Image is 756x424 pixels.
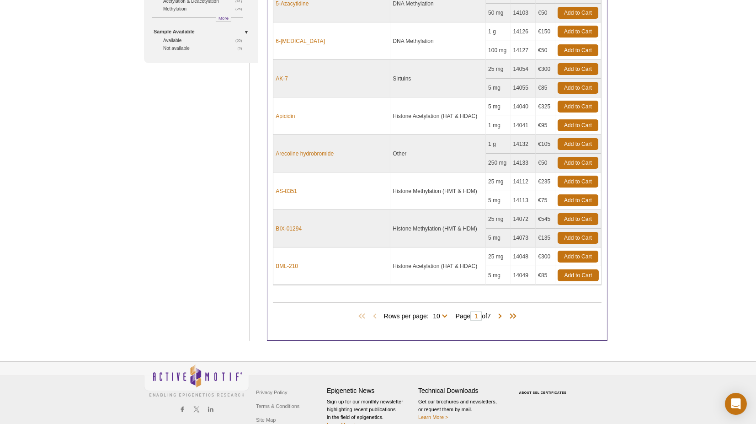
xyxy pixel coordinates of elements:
td: 1 mg [486,116,511,135]
td: 5 mg [486,79,511,97]
td: €85 [536,266,555,285]
td: Sirtuins [390,60,486,97]
a: ABOUT SSL CERTIFICATES [519,391,567,394]
td: €50 [536,41,555,60]
a: Apicidin [276,112,295,120]
td: 14048 [511,247,536,266]
a: Add to Cart [558,232,598,244]
td: 1 g [486,22,511,41]
a: Add to Cart [558,44,598,56]
td: 14126 [511,22,536,41]
span: More [218,14,229,22]
div: Open Intercom Messenger [725,393,747,415]
span: Next Page [495,312,505,321]
td: €85 [536,79,555,97]
a: Add to Cart [558,213,598,225]
a: Privacy Policy [254,386,289,399]
td: 14127 [511,41,536,60]
span: (65) [235,37,247,44]
td: €300 [536,247,555,266]
td: DNA Methylation [390,22,486,60]
td: 14133 [511,154,536,172]
img: Active Motif, [144,362,249,399]
a: Add to Cart [558,176,598,188]
td: 5 mg [486,266,511,285]
td: 14041 [511,116,536,135]
h2: Products (68) [273,302,602,303]
td: 14103 [511,4,536,22]
td: Histone Methylation (HMT & HDM) [390,172,486,210]
a: Add to Cart [558,26,598,38]
a: BML-210 [276,262,298,270]
td: 14113 [511,191,536,210]
td: 5 mg [486,97,511,116]
td: Histone Acetylation (HAT & HDAC) [390,97,486,135]
td: 250 mg [486,154,511,172]
a: Add to Cart [558,269,599,281]
td: 25 mg [486,210,511,229]
td: 25 mg [486,60,511,79]
td: €105 [536,135,555,154]
a: Add to Cart [558,82,598,94]
td: €545 [536,210,555,229]
td: 100 mg [486,41,511,60]
span: Previous Page [370,312,379,321]
td: €95 [536,116,555,135]
a: Arecoline hydrobromide [276,150,334,158]
td: Histone Acetylation (HAT & HDAC) [390,247,486,285]
span: 7 [487,312,491,320]
h4: Epigenetic News [327,387,414,395]
td: 14040 [511,97,536,116]
td: €50 [536,154,555,172]
p: Get our brochures and newsletters, or request them by mail. [418,398,505,421]
td: €50 [536,4,555,22]
td: €150 [536,22,555,41]
td: Histone Methylation (HMT & HDM) [390,210,486,247]
h4: Technical Downloads [418,387,505,395]
td: 14072 [511,210,536,229]
a: Add to Cart [558,101,598,113]
td: 14049 [511,266,536,285]
table: Click to Verify - This site chose Symantec SSL for secure e-commerce and confidential communicati... [510,378,578,398]
td: 5 mg [486,191,511,210]
a: (65)Available [163,37,247,44]
a: Learn More > [418,414,448,420]
td: 14132 [511,135,536,154]
a: (25)Methylation [163,5,247,13]
td: €135 [536,229,555,247]
a: (3)Not available [163,44,247,52]
a: Add to Cart [558,157,598,169]
td: €235 [536,172,555,191]
td: 25 mg [486,247,511,266]
span: First Page [357,312,370,321]
a: Add to Cart [558,7,598,19]
span: (3) [238,44,247,52]
a: AS-8351 [276,187,297,195]
a: Add to Cart [558,119,598,131]
span: Page of [451,311,495,321]
td: €300 [536,60,555,79]
td: 25 mg [486,172,511,191]
td: 14073 [511,229,536,247]
td: 14055 [511,79,536,97]
span: Last Page [505,312,518,321]
td: 14112 [511,172,536,191]
td: Other [390,135,486,172]
a: Add to Cart [558,63,598,75]
a: AK-7 [276,75,288,83]
td: 50 mg [486,4,511,22]
td: 5 mg [486,229,511,247]
td: €75 [536,191,555,210]
a: More [216,17,231,22]
span: (25) [235,5,247,13]
a: BIX-01294 [276,225,302,233]
a: 6-[MEDICAL_DATA] [276,37,325,45]
td: 14054 [511,60,536,79]
a: Add to Cart [558,138,598,150]
a: Add to Cart [558,194,598,206]
td: €325 [536,97,555,116]
span: Rows per page: [384,311,451,320]
a: Sample Available [154,27,252,37]
a: Terms & Conditions [254,399,302,413]
a: Add to Cart [558,251,598,263]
